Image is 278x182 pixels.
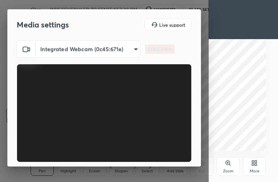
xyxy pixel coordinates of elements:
div: Integrated Webcam (0c45:671e) [36,40,141,58]
div: More [250,169,259,173]
h2: Media settings [17,20,69,30]
div: Zoom [223,169,233,173]
p: CHECKING [148,46,172,53]
h5: Live support [159,22,185,27]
